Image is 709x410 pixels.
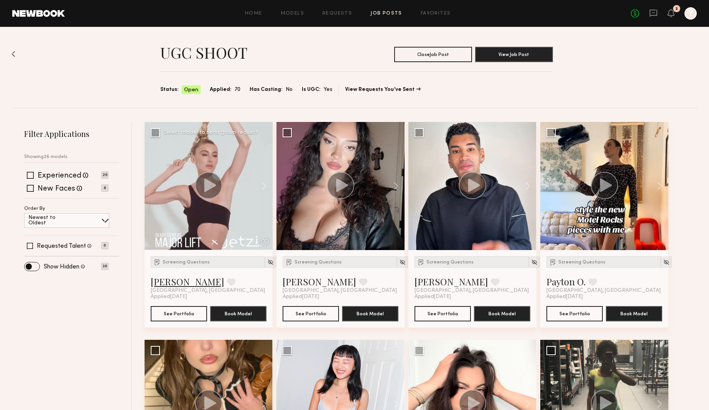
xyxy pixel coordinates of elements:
[210,306,266,321] button: Book Model
[531,259,538,265] img: Unhide Model
[151,275,224,288] a: [PERSON_NAME]
[101,242,109,249] p: 6
[546,288,661,294] span: [GEOGRAPHIC_DATA], [GEOGRAPHIC_DATA]
[546,275,586,288] a: Payton O.
[342,306,398,321] button: Book Model
[558,260,605,265] span: Screening Questions
[210,310,266,316] a: Book Model
[12,51,15,57] img: Back to previous page
[549,258,557,266] img: Submission Icon
[663,259,670,265] img: Unhide Model
[24,155,67,160] p: Showing 26 models
[24,128,119,139] h2: Filter Applications
[606,306,662,321] button: Book Model
[394,47,472,62] button: CloseJob Post
[101,263,109,270] p: 36
[426,260,474,265] span: Screening Questions
[606,310,662,316] a: Book Model
[44,264,79,270] label: Show Hidden
[474,310,530,316] a: Book Model
[151,306,207,321] button: See Portfolio
[294,260,342,265] span: Screening Questions
[28,215,74,226] p: Newest to Oldest
[267,259,274,265] img: Unhide Model
[285,258,293,266] img: Submission Icon
[475,47,553,62] button: View Job Post
[546,294,662,300] div: Applied [DATE]
[283,275,356,288] a: [PERSON_NAME]
[164,130,258,135] div: Select model to send group request
[37,243,86,249] label: Requested Talent
[415,288,529,294] span: [GEOGRAPHIC_DATA], [GEOGRAPHIC_DATA]
[153,258,161,266] img: Submission Icon
[342,310,398,316] a: Book Model
[38,185,75,193] label: New Faces
[675,7,678,11] div: 2
[235,86,240,94] span: 70
[250,86,283,94] span: Has Casting:
[163,260,210,265] span: Screening Questions
[302,86,321,94] span: Is UGC:
[151,294,266,300] div: Applied [DATE]
[281,11,304,16] a: Models
[184,86,198,94] span: Open
[160,86,179,94] span: Status:
[421,11,451,16] a: Favorites
[345,87,421,92] a: View Requests You’ve Sent
[38,172,81,180] label: Experienced
[283,294,398,300] div: Applied [DATE]
[245,11,262,16] a: Home
[286,86,293,94] span: No
[160,43,247,62] h1: UGC SHOOT
[210,86,232,94] span: Applied:
[322,11,352,16] a: Requests
[151,288,265,294] span: [GEOGRAPHIC_DATA], [GEOGRAPHIC_DATA]
[324,86,332,94] span: Yes
[417,258,425,266] img: Submission Icon
[546,306,603,321] button: See Portfolio
[283,306,339,321] button: See Portfolio
[399,259,406,265] img: Unhide Model
[101,184,109,192] p: 8
[283,288,397,294] span: [GEOGRAPHIC_DATA], [GEOGRAPHIC_DATA]
[24,206,45,211] p: Order By
[415,294,530,300] div: Applied [DATE]
[370,11,402,16] a: Job Posts
[474,306,530,321] button: Book Model
[415,275,488,288] a: [PERSON_NAME]
[684,7,697,20] a: Y
[101,171,109,179] p: 26
[415,306,471,321] button: See Portfolio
